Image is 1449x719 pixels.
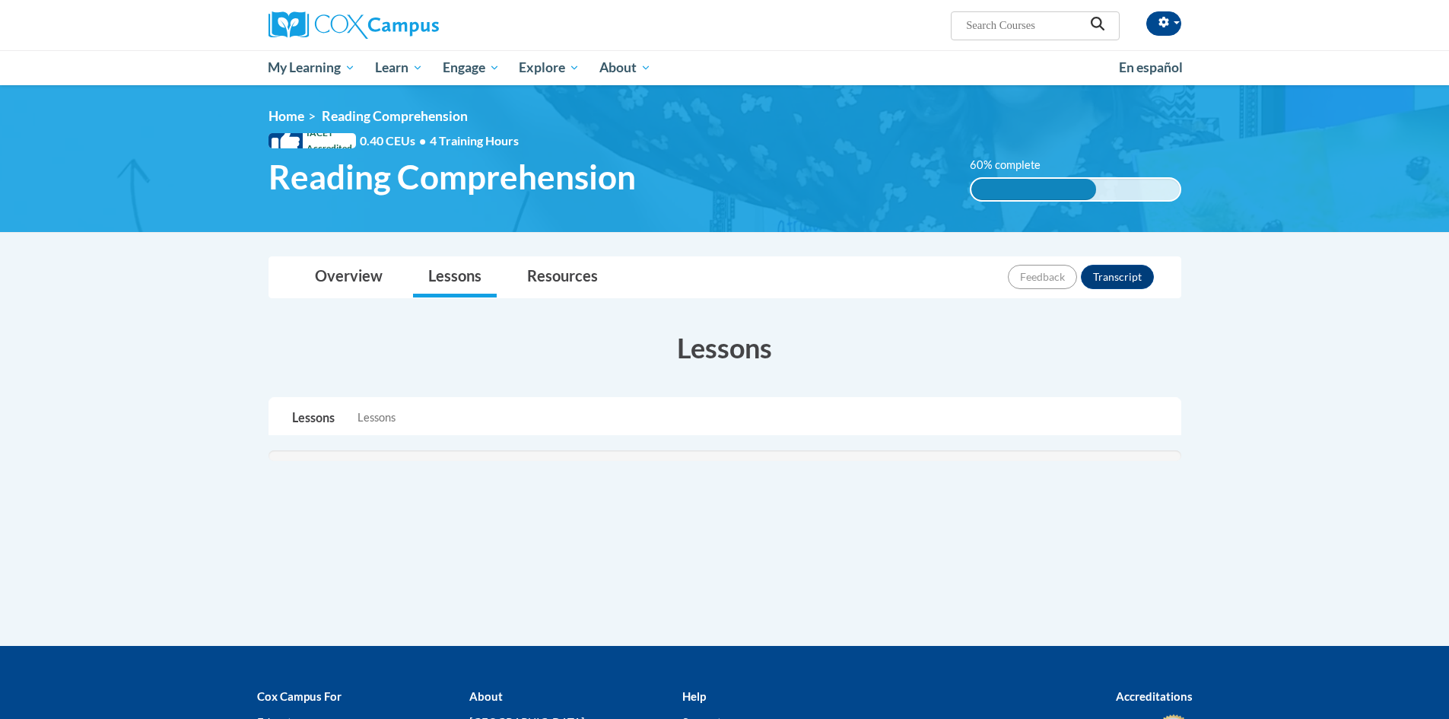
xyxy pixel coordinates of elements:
span: Lessons [357,409,396,426]
button: Account Settings [1146,11,1181,36]
b: Accreditations [1116,689,1193,703]
span: IACET Accredited [269,133,356,148]
span: • [419,133,426,148]
input: Search Courses [964,16,1086,34]
button: Search [1086,16,1109,36]
p: Lessons [292,409,335,426]
span: 0.40 CEUs [360,132,430,149]
a: Resources [512,257,613,297]
span: En español [1119,59,1183,75]
a: Lessons [413,257,497,297]
span: Explore [519,59,580,77]
span: Reading Comprehension [269,157,636,197]
a: Learn [365,50,433,85]
a: Engage [433,50,510,85]
img: Cox Campus [269,11,439,39]
h3: Lessons [269,329,1181,367]
button: Feedback [1008,265,1077,289]
a: My Learning [259,50,366,85]
label: 60% complete [970,157,1057,173]
span: Engage [443,59,500,77]
a: Overview [300,257,398,297]
div: Main menu [246,50,1204,85]
b: Help [682,689,706,703]
a: Home [269,108,304,124]
b: Cox Campus For [257,689,342,703]
button: Transcript [1081,265,1154,289]
span: Reading Comprehension [322,108,468,124]
div: 60% complete [971,179,1096,200]
span: Learn [375,59,423,77]
span: About [599,59,651,77]
a: About [589,50,661,85]
span: 4 Training Hours [430,133,519,148]
span: My Learning [268,59,355,77]
a: En español [1109,52,1193,84]
a: Explore [509,50,589,85]
a: Cox Campus [269,11,558,39]
b: About [469,689,503,703]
